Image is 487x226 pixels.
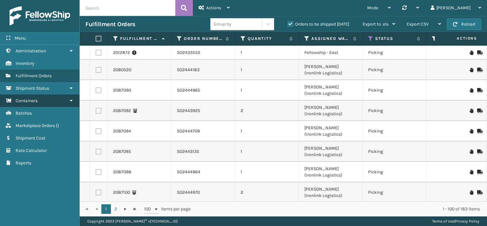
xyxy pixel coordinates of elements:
[113,87,131,94] a: 2087090
[16,123,55,128] span: Marketplace Orders
[113,148,131,155] a: 2087095
[375,36,414,41] label: Status
[87,216,178,226] p: Copyright 2023 [PERSON_NAME]™ v [TECHNICAL_ID]
[177,189,200,196] a: SO2444970
[477,149,481,154] i: Mark as Shipped
[362,141,426,162] td: Picking
[10,6,70,26] img: logo
[477,170,481,174] i: Mark as Shipped
[177,67,200,73] a: SO2444183
[455,219,479,223] a: Privacy Policy
[469,129,473,133] i: On Hold
[214,21,231,27] div: Group by
[16,98,38,103] span: Containers
[469,68,473,72] i: On Hold
[120,204,130,214] a: Go to the next page
[177,49,200,56] a: SO2433552
[477,190,481,195] i: Mark as Shipped
[144,204,191,214] span: items per page
[113,128,131,134] a: 2087094
[130,204,140,214] a: Go to the last page
[101,204,111,214] a: 1
[85,20,135,28] h3: Fulfillment Orders
[299,80,362,101] td: [PERSON_NAME] (Ironlink Logistics)
[16,160,31,166] span: Reports
[200,206,480,212] div: 1 - 100 of 183 items
[177,128,200,134] a: SO2444709
[299,162,362,182] td: [PERSON_NAME] (Ironlink Logistics)
[56,123,59,128] span: ( )
[132,207,137,212] span: Go to the last page
[123,207,128,212] span: Go to the next page
[362,162,426,182] td: Picking
[113,169,131,175] a: 2087098
[469,50,473,55] i: On Hold
[235,182,299,203] td: 2
[447,19,481,30] button: Reload
[248,36,286,41] label: Quantity
[362,80,426,101] td: Picking
[299,60,362,80] td: [PERSON_NAME] (Ironlink Logistics)
[477,109,481,113] i: Mark as Shipped
[120,36,159,41] label: Fulfillment Order Id
[477,68,481,72] i: Mark as Shipped
[437,33,481,44] span: Actions
[363,21,389,27] span: Export to .xls
[299,121,362,141] td: [PERSON_NAME] (Ironlink Logistics)
[16,73,52,79] span: Fulfillment Orders
[177,148,199,155] a: SO2443135
[16,86,49,91] span: Shipment Status
[235,121,299,141] td: 1
[16,48,46,54] span: Administration
[177,169,200,175] a: SO2444964
[206,5,221,11] span: Actions
[177,87,200,94] a: SO2444965
[432,219,454,223] a: Terms of Use
[235,46,299,60] td: 1
[469,109,473,113] i: On Hold
[16,148,47,153] span: Rate Calculator
[177,108,200,114] a: SO2443925
[184,36,222,41] label: Order Number
[287,21,349,27] label: Orders to be shipped [DATE]
[299,182,362,203] td: [PERSON_NAME] (Ironlink Logistics)
[477,88,481,93] i: Mark as Shipped
[144,206,154,212] span: 100
[235,80,299,101] td: 1
[432,216,479,226] div: |
[16,110,32,116] span: Batches
[477,129,481,133] i: Mark as Shipped
[113,67,131,73] a: 2080520
[362,121,426,141] td: Picking
[235,60,299,80] td: 1
[407,21,429,27] span: Export CSV
[113,49,130,56] a: 2012872
[362,101,426,121] td: Picking
[311,36,350,41] label: Assigned Warehouse
[299,46,362,60] td: Fellowship - East
[477,50,481,55] i: Mark as Shipped
[367,5,378,11] span: Mode
[111,204,120,214] a: 2
[469,88,473,93] i: On Hold
[15,35,26,41] span: Menu
[235,162,299,182] td: 1
[235,141,299,162] td: 1
[235,101,299,121] td: 2
[113,189,130,196] a: 2087100
[16,61,34,66] span: Inventory
[469,149,473,154] i: On Hold
[362,60,426,80] td: Picking
[16,135,45,141] span: Shipment Cost
[469,170,473,174] i: On Hold
[362,46,426,60] td: Picking
[113,108,131,114] a: 2087092
[362,182,426,203] td: Picking
[299,101,362,121] td: [PERSON_NAME] (Ironlink Logistics)
[469,190,473,195] i: On Hold
[299,141,362,162] td: [PERSON_NAME] (Ironlink Logistics)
